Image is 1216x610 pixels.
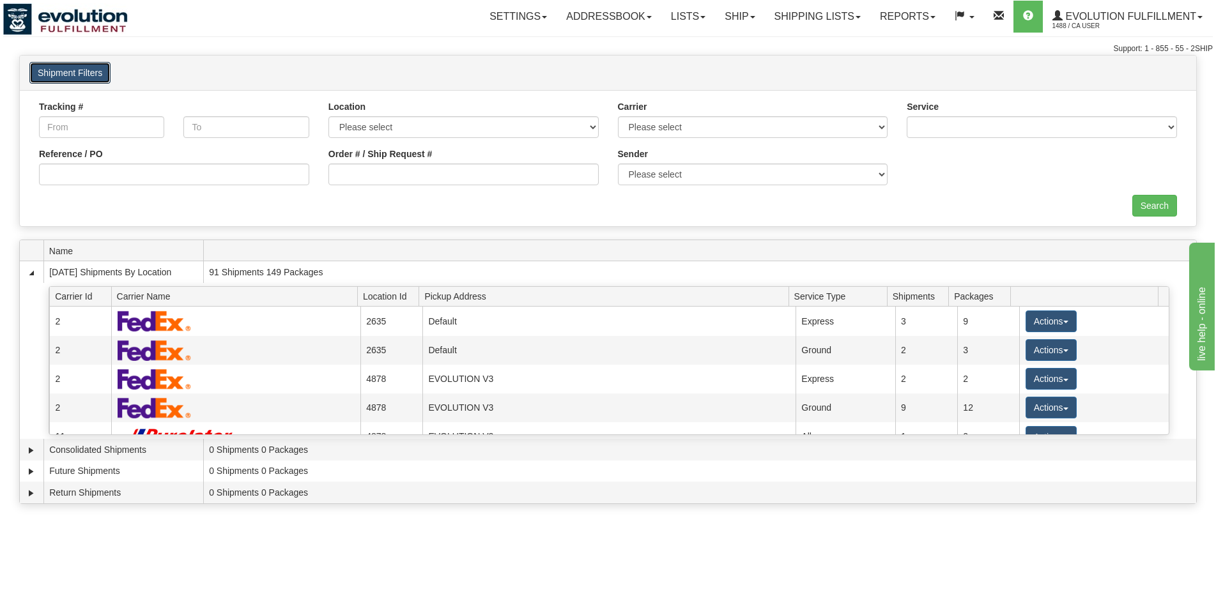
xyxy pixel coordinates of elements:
button: Shipment Filters [29,62,111,84]
button: Actions [1026,426,1077,448]
td: 11 [49,422,111,451]
a: Shipping lists [765,1,870,33]
a: Settings [480,1,557,33]
label: Service [907,100,939,113]
td: Future Shipments [43,461,203,482]
td: All [796,422,895,451]
td: Ground [796,393,895,422]
iframe: chat widget [1187,240,1215,370]
td: Return Shipments [43,482,203,503]
a: Collapse [25,266,38,279]
button: Actions [1026,339,1077,361]
label: Tracking # [39,100,83,113]
td: 0 Shipments 0 Packages [203,439,1196,461]
td: 0 Shipments 0 Packages [203,461,1196,482]
td: 4878 [360,393,422,422]
td: 91 Shipments 149 Packages [203,261,1196,283]
td: 2 [49,365,111,393]
button: Actions [1026,397,1077,418]
td: 2 [957,365,1019,393]
td: 12 [957,393,1019,422]
td: 1 [895,422,957,451]
span: Location Id [363,286,419,306]
a: Lists [661,1,715,33]
a: Ship [715,1,764,33]
span: 1488 / CA User [1052,20,1148,33]
label: Sender [618,148,648,160]
span: Service Type [794,286,888,306]
img: logo1488.jpg [3,3,128,35]
input: To [183,116,309,138]
span: Name [49,241,203,261]
td: Express [796,365,895,393]
a: Addressbook [557,1,661,33]
label: Order # / Ship Request # [328,148,433,160]
img: FedEx Express® [118,310,191,332]
input: Search [1132,195,1177,217]
td: 0 Shipments 0 Packages [203,482,1196,503]
img: FedEx Express® [118,369,191,390]
div: Support: 1 - 855 - 55 - 2SHIP [3,43,1213,54]
td: 2635 [360,336,422,365]
span: Shipments [893,286,949,306]
td: 2 [895,365,957,393]
span: Carrier Id [55,286,111,306]
a: Expand [25,465,38,478]
td: EVOLUTION V3 [422,365,796,393]
td: 2 [49,393,111,422]
a: Reports [870,1,945,33]
label: Location [328,100,366,113]
label: Reference / PO [39,148,103,160]
span: Evolution Fulfillment [1063,11,1196,22]
td: EVOLUTION V3 [422,393,796,422]
td: Default [422,307,796,335]
span: Pickup Address [424,286,789,306]
img: FedEx Express® [118,397,191,418]
td: 9 [895,393,957,422]
button: Actions [1026,368,1077,390]
div: live help - online [10,8,118,23]
td: Express [796,307,895,335]
td: 2 [895,336,957,365]
td: 2 [49,307,111,335]
input: From [39,116,164,138]
a: Evolution Fulfillment 1488 / CA User [1043,1,1212,33]
td: 2 [49,336,111,365]
td: 2635 [360,307,422,335]
td: Default [422,336,796,365]
a: Expand [25,487,38,499]
td: Ground [796,336,895,365]
button: Actions [1026,310,1077,332]
td: [DATE] Shipments By Location [43,261,203,283]
td: 3 [895,307,957,335]
td: 4878 [360,365,422,393]
a: Expand [25,444,38,457]
span: Packages [954,286,1010,306]
td: Consolidated Shipments [43,439,203,461]
td: EVOLUTION V3 [422,422,796,451]
span: Carrier Name [117,286,358,306]
td: 4878 [360,422,422,451]
td: 3 [957,336,1019,365]
td: 2 [957,422,1019,451]
img: Purolator [118,428,238,445]
label: Carrier [618,100,647,113]
td: 9 [957,307,1019,335]
img: FedEx Express® [118,340,191,361]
